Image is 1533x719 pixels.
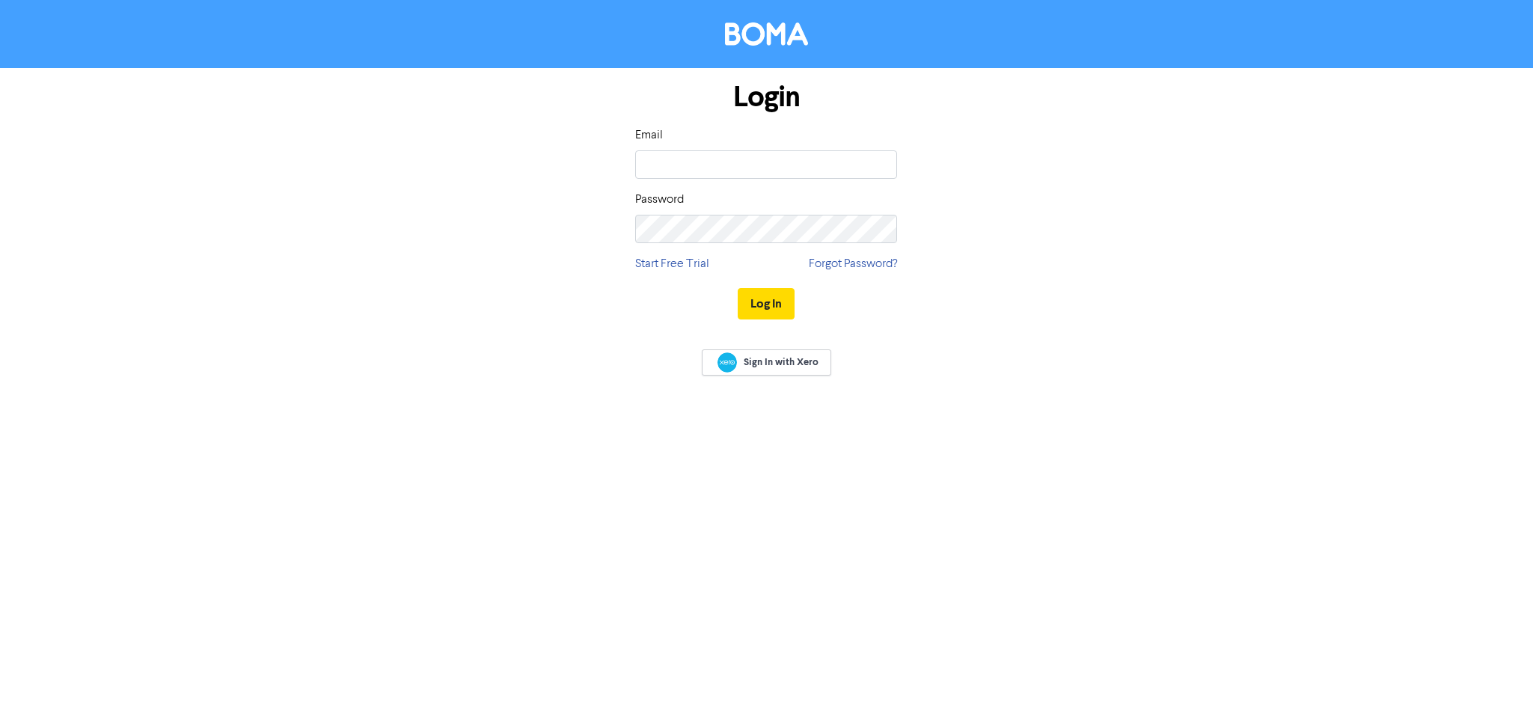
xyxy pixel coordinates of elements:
[635,80,897,114] h1: Login
[635,126,663,144] label: Email
[635,255,709,273] a: Start Free Trial
[717,352,737,373] img: Xero logo
[738,288,795,319] button: Log In
[702,349,830,376] a: Sign In with Xero
[635,191,684,209] label: Password
[809,255,897,273] a: Forgot Password?
[725,22,808,46] img: BOMA Logo
[1458,647,1533,719] iframe: Chat Widget
[744,355,818,369] span: Sign In with Xero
